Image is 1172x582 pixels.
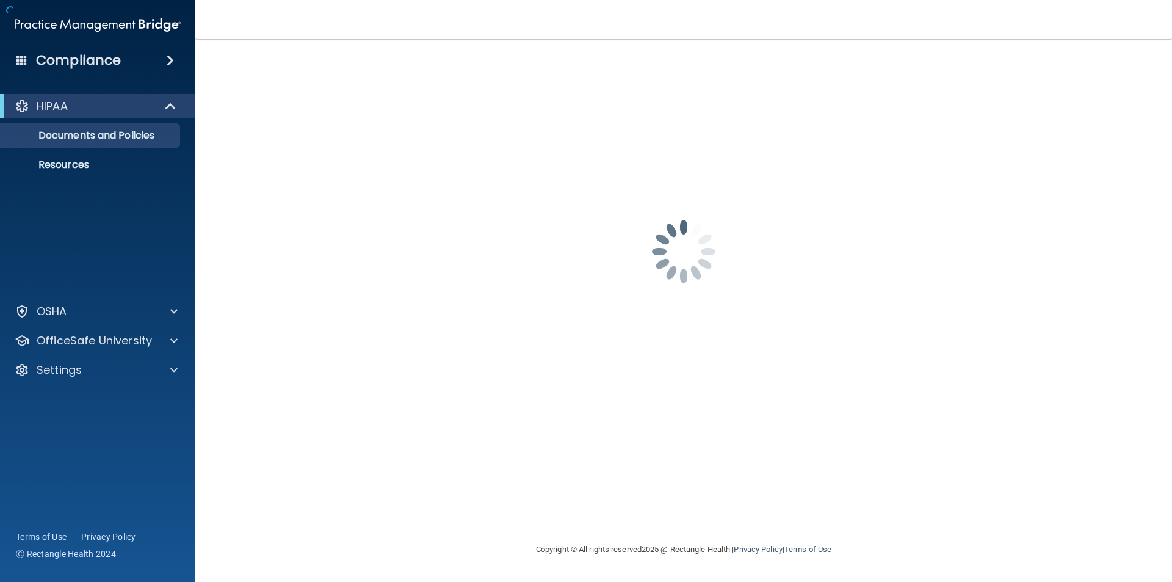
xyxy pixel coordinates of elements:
[8,129,175,142] p: Documents and Policies
[37,304,67,319] p: OSHA
[461,530,906,569] div: Copyright © All rights reserved 2025 @ Rectangle Health | |
[15,304,178,319] a: OSHA
[961,495,1157,544] iframe: Drift Widget Chat Controller
[37,99,68,114] p: HIPAA
[16,531,67,543] a: Terms of Use
[37,363,82,377] p: Settings
[734,545,782,554] a: Privacy Policy
[15,363,178,377] a: Settings
[81,531,136,543] a: Privacy Policy
[16,548,116,560] span: Ⓒ Rectangle Health 2024
[784,545,831,554] a: Terms of Use
[15,333,178,348] a: OfficeSafe University
[623,191,745,313] img: spinner.e123f6fc.gif
[37,333,152,348] p: OfficeSafe University
[8,159,175,171] p: Resources
[15,99,177,114] a: HIPAA
[36,52,121,69] h4: Compliance
[15,13,181,37] img: PMB logo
